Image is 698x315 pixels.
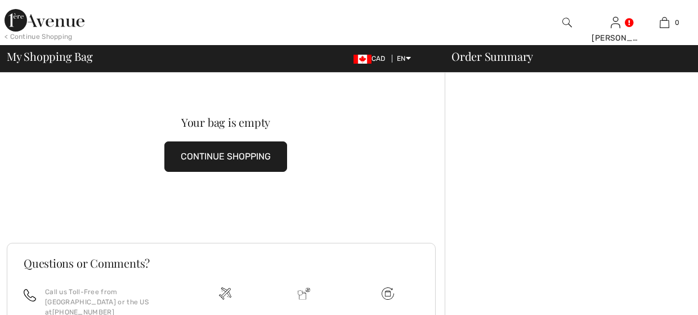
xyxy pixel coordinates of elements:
[562,16,572,29] img: search the website
[592,32,639,44] div: [PERSON_NAME]
[438,51,691,62] div: Order Summary
[397,55,411,63] span: EN
[164,141,287,172] button: CONTINUE SHOPPING
[29,117,423,128] div: Your bag is empty
[5,32,73,42] div: < Continue Shopping
[298,287,310,300] img: Delivery is a breeze since we pay the duties!
[382,287,394,300] img: Free shipping on orders over $99
[641,16,688,29] a: 0
[5,9,84,32] img: 1ère Avenue
[24,258,419,269] h3: Questions or Comments?
[219,287,231,300] img: Free shipping on orders over $99
[354,55,390,63] span: CAD
[611,17,620,28] a: Sign In
[354,55,372,64] img: Canadian Dollar
[660,16,669,29] img: My Bag
[7,51,93,62] span: My Shopping Bag
[24,289,36,301] img: call
[611,16,620,29] img: My Info
[675,17,679,28] span: 0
